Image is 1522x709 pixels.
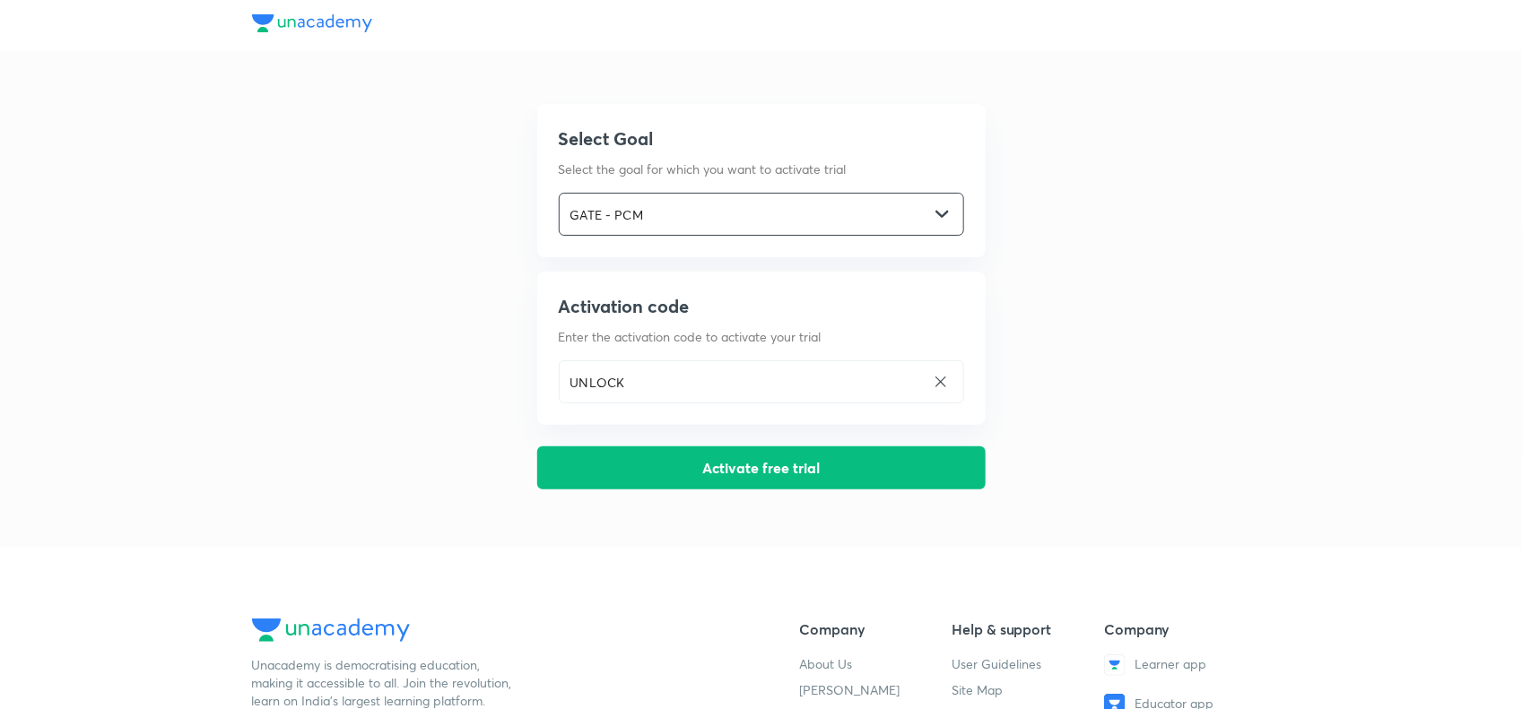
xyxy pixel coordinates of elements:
[560,196,929,233] input: Select goal
[952,655,1042,672] a: User Guidelines
[935,208,948,220] img: -
[1104,618,1242,640] h5: Company
[1104,654,1126,676] img: Learner app
[800,681,900,698] a: [PERSON_NAME]
[952,618,1091,640] h5: Help & support
[559,293,964,320] h5: Activation code
[800,655,853,672] a: About Us
[559,125,964,152] h5: Select Goal
[559,327,964,346] p: Enter the activation code to activate your trial
[560,364,926,401] input: Enter activation code
[252,618,410,642] img: Unacademy Logo
[559,160,964,178] p: Select the goal for which you want to activate trial
[537,446,986,489] button: Activate free trial
[952,681,1004,698] a: Site Map
[1104,654,1242,676] a: Learner app
[252,14,372,37] a: Unacademy
[252,14,372,32] img: Unacademy
[800,618,938,640] h5: Company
